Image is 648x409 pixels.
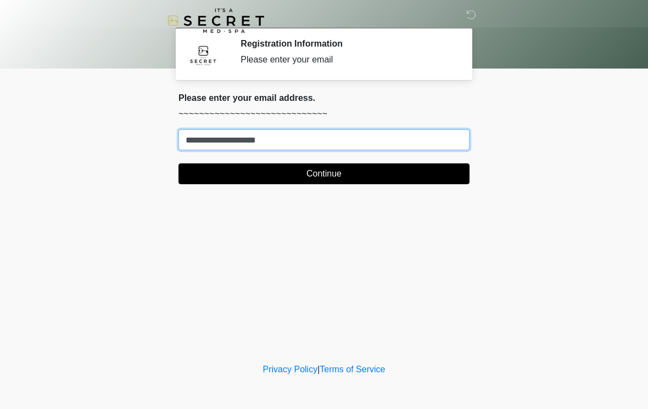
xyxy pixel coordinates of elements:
[317,365,320,374] a: |
[263,365,318,374] a: Privacy Policy
[178,107,470,121] p: ~~~~~~~~~~~~~~~~~~~~~~~~~~~~~
[178,93,470,103] h2: Please enter your email address.
[320,365,385,374] a: Terms of Service
[187,38,220,71] img: Agent Avatar
[178,163,470,184] button: Continue
[167,8,264,33] img: It's A Secret Med Spa Logo
[241,53,453,66] div: Please enter your email
[241,38,453,49] h2: Registration Information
